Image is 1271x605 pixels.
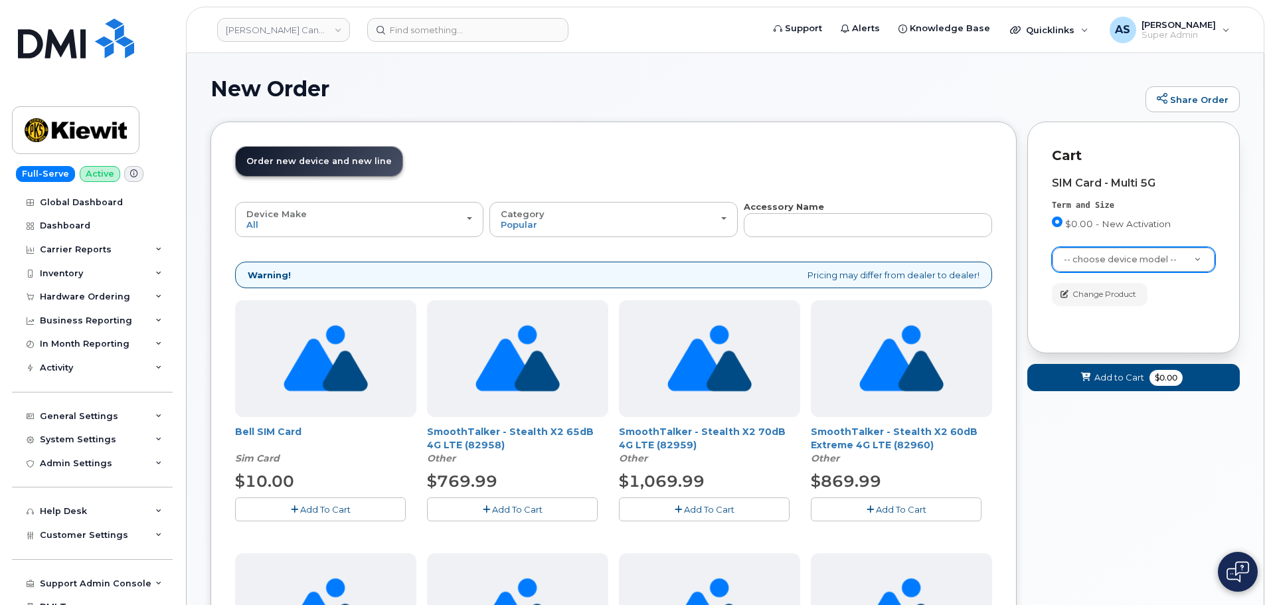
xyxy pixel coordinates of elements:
button: Category Popular [489,202,738,236]
span: Device Make [246,209,307,219]
button: Add to Cart $0.00 [1027,364,1240,391]
em: Other [427,452,456,464]
button: Change Product [1052,283,1147,306]
span: $0.00 [1149,370,1183,386]
p: Cart [1052,146,1215,165]
span: $869.99 [811,472,881,491]
span: Popular [501,219,537,230]
span: $0.00 - New Activation [1065,218,1171,229]
span: Category [501,209,545,219]
img: no_image_found-2caef05468ed5679b831cfe6fc140e25e0c280774317ffc20a367ab7fd17291e.png [475,300,560,417]
span: $769.99 [427,472,497,491]
span: $10.00 [235,472,294,491]
span: Add To Cart [684,504,734,515]
a: Bell SIM Card [235,426,301,438]
button: Device Make All [235,202,483,236]
span: Add To Cart [492,504,543,515]
span: All [246,219,258,230]
div: SmoothTalker - Stealth X2 60dB Extreme 4G LTE (82960) [811,425,992,465]
button: Add To Cart [619,497,790,521]
button: Add To Cart [811,497,981,521]
span: -- choose device model -- [1064,254,1177,264]
button: Add To Cart [235,497,406,521]
button: Add To Cart [427,497,598,521]
div: SmoothTalker - Stealth X2 65dB 4G LTE (82958) [427,425,608,465]
span: Add To Cart [300,504,351,515]
span: Add To Cart [876,504,926,515]
div: Pricing may differ from dealer to dealer! [235,262,992,289]
a: SmoothTalker - Stealth X2 65dB 4G LTE (82958) [427,426,594,451]
a: SmoothTalker - Stealth X2 70dB 4G LTE (82959) [619,426,786,451]
img: no_image_found-2caef05468ed5679b831cfe6fc140e25e0c280774317ffc20a367ab7fd17291e.png [667,300,752,417]
em: Other [619,452,647,464]
h1: New Order [211,77,1139,100]
strong: Accessory Name [744,201,824,212]
em: Sim Card [235,452,280,464]
div: Term and Size [1052,200,1215,211]
a: Share Order [1145,86,1240,113]
div: SIM Card - Multi 5G [1052,177,1215,189]
a: SmoothTalker - Stealth X2 60dB Extreme 4G LTE (82960) [811,426,977,451]
img: no_image_found-2caef05468ed5679b831cfe6fc140e25e0c280774317ffc20a367ab7fd17291e.png [284,300,368,417]
span: Order new device and new line [246,156,392,166]
img: no_image_found-2caef05468ed5679b831cfe6fc140e25e0c280774317ffc20a367ab7fd17291e.png [859,300,944,417]
a: -- choose device model -- [1053,248,1215,272]
img: Open chat [1227,561,1249,582]
div: SmoothTalker - Stealth X2 70dB 4G LTE (82959) [619,425,800,465]
em: Other [811,452,839,464]
div: Bell SIM Card [235,425,416,465]
span: Change Product [1072,288,1136,300]
strong: Warning! [248,269,291,282]
span: $1,069.99 [619,472,705,491]
span: Add to Cart [1094,371,1144,384]
input: $0.00 - New Activation [1052,216,1062,227]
